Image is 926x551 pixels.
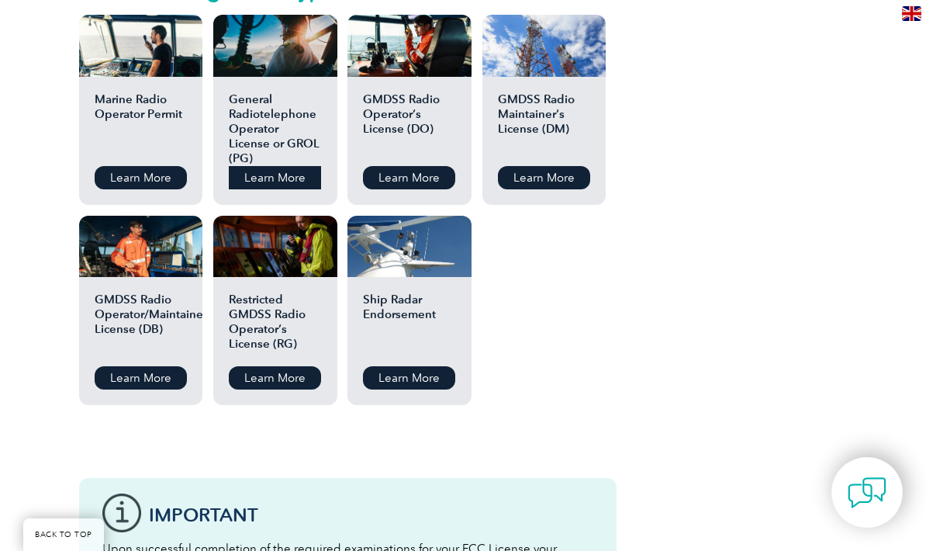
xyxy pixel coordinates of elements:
a: Learn More [95,166,187,189]
h2: Marine Radio Operator Permit [95,92,187,154]
h3: IMPORTANT [149,505,593,525]
h2: GMDSS Radio Maintainer’s License (DM) [498,92,590,154]
a: Learn More [95,366,187,390]
a: BACK TO TOP [23,518,104,551]
a: Learn More [498,166,590,189]
h2: Restricted GMDSS Radio Operator’s License (RG) [229,293,321,355]
a: Learn More [229,166,321,189]
a: Learn More [229,366,321,390]
a: Learn More [363,166,455,189]
h2: GMDSS Radio Operator/Maintainer License (DB) [95,293,187,355]
img: contact-chat.png [848,473,886,512]
h2: GMDSS Radio Operator’s License (DO) [363,92,455,154]
a: Learn More [363,366,455,390]
img: en [902,6,921,21]
h2: General Radiotelephone Operator License or GROL (PG) [229,92,321,154]
h2: Ship Radar Endorsement [363,293,455,355]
